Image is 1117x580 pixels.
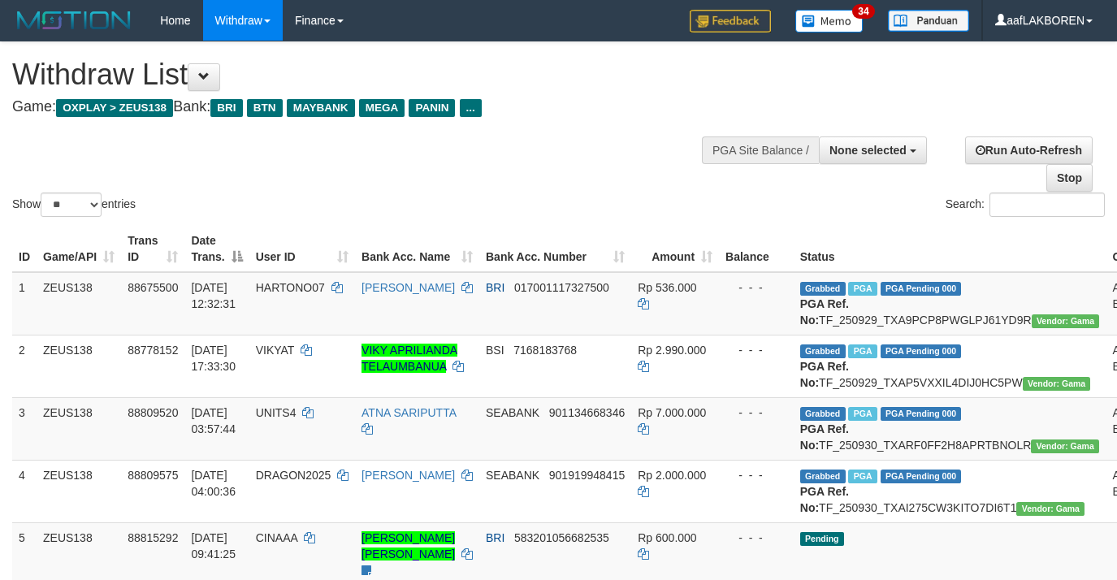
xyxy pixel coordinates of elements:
[690,10,771,32] img: Feedback.jpg
[946,193,1105,217] label: Search:
[486,406,539,419] span: SEABANK
[56,99,173,117] span: OXPLAY > ZEUS138
[800,485,849,514] b: PGA Ref. No:
[37,226,121,272] th: Game/API: activate to sort column ascending
[638,469,706,482] span: Rp 2.000.000
[848,344,877,358] span: Marked by aafchomsokheang
[1046,164,1093,192] a: Stop
[794,335,1106,397] td: TF_250929_TXAP5VXXIL4DIJ0HC5PW
[800,422,849,452] b: PGA Ref. No:
[725,530,787,546] div: - - -
[359,99,405,117] span: MEGA
[819,136,927,164] button: None selected
[191,344,236,373] span: [DATE] 17:33:30
[800,532,844,546] span: Pending
[210,99,242,117] span: BRI
[486,469,539,482] span: SEABANK
[287,99,355,117] span: MAYBANK
[249,226,355,272] th: User ID: activate to sort column ascending
[800,282,846,296] span: Grabbed
[800,407,846,421] span: Grabbed
[128,469,178,482] span: 88809575
[12,8,136,32] img: MOTION_logo.png
[12,272,37,335] td: 1
[881,344,962,358] span: PGA Pending
[638,344,706,357] span: Rp 2.990.000
[794,226,1106,272] th: Status
[191,469,236,498] span: [DATE] 04:00:36
[795,10,864,32] img: Button%20Memo.svg
[725,467,787,483] div: - - -
[1031,439,1099,453] span: Vendor URL: https://trx31.1velocity.biz
[362,469,455,482] a: [PERSON_NAME]
[128,281,178,294] span: 88675500
[514,281,609,294] span: Copy 017001117327500 to clipboard
[852,4,874,19] span: 34
[881,470,962,483] span: PGA Pending
[247,99,283,117] span: BTN
[256,469,331,482] span: DRAGON2025
[549,406,625,419] span: Copy 901134668346 to clipboard
[881,282,962,296] span: PGA Pending
[41,193,102,217] select: Showentries
[794,460,1106,522] td: TF_250930_TXAI275CW3KITO7DI6T1
[12,460,37,522] td: 4
[965,136,1093,164] a: Run Auto-Refresh
[794,397,1106,460] td: TF_250930_TXARF0FF2H8APRTBNOLR
[486,531,504,544] span: BRI
[848,282,877,296] span: Marked by aaftrukkakada
[1016,502,1085,516] span: Vendor URL: https://trx31.1velocity.biz
[800,344,846,358] span: Grabbed
[725,279,787,296] div: - - -
[12,397,37,460] td: 3
[794,272,1106,335] td: TF_250929_TXA9PCP8PWGLPJ61YD9R
[37,272,121,335] td: ZEUS138
[409,99,455,117] span: PANIN
[725,405,787,421] div: - - -
[362,406,456,419] a: ATNA SARIPUTTA
[800,470,846,483] span: Grabbed
[12,58,729,91] h1: Withdraw List
[128,406,178,419] span: 88809520
[479,226,631,272] th: Bank Acc. Number: activate to sort column ascending
[638,406,706,419] span: Rp 7.000.000
[888,10,969,32] img: panduan.png
[848,407,877,421] span: Marked by aafkaynarin
[355,226,479,272] th: Bank Acc. Name: activate to sort column ascending
[256,406,297,419] span: UNITS4
[256,344,294,357] span: VIKYAT
[549,469,625,482] span: Copy 901919948415 to clipboard
[362,531,455,561] a: [PERSON_NAME] [PERSON_NAME]
[719,226,794,272] th: Balance
[829,144,907,157] span: None selected
[362,281,455,294] a: [PERSON_NAME]
[184,226,249,272] th: Date Trans.: activate to sort column descending
[37,397,121,460] td: ZEUS138
[37,460,121,522] td: ZEUS138
[848,470,877,483] span: Marked by aafkaynarin
[638,281,696,294] span: Rp 536.000
[486,344,504,357] span: BSI
[12,99,729,115] h4: Game: Bank:
[256,281,325,294] span: HARTONO07
[702,136,819,164] div: PGA Site Balance /
[514,531,609,544] span: Copy 583201056682535 to clipboard
[486,281,504,294] span: BRI
[638,531,696,544] span: Rp 600.000
[128,531,178,544] span: 88815292
[800,360,849,389] b: PGA Ref. No:
[191,531,236,561] span: [DATE] 09:41:25
[1023,377,1091,391] span: Vendor URL: https://trx31.1velocity.biz
[191,406,236,435] span: [DATE] 03:57:44
[12,193,136,217] label: Show entries
[513,344,577,357] span: Copy 7168183768 to clipboard
[128,344,178,357] span: 88778152
[37,335,121,397] td: ZEUS138
[460,99,482,117] span: ...
[989,193,1105,217] input: Search:
[881,407,962,421] span: PGA Pending
[121,226,184,272] th: Trans ID: activate to sort column ascending
[800,297,849,327] b: PGA Ref. No:
[256,531,297,544] span: CINAAA
[12,226,37,272] th: ID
